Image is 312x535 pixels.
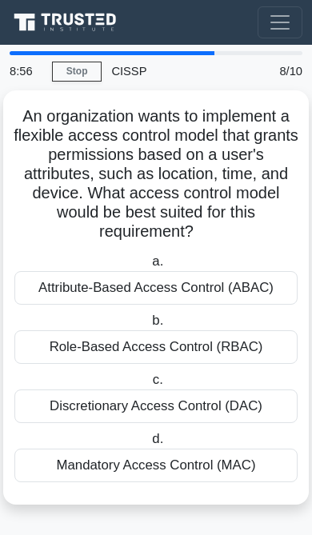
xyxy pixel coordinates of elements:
h5: An organization wants to implement a flexible access control model that grants permissions based ... [13,106,299,242]
div: Attribute-Based Access Control (ABAC) [14,271,298,305]
div: Mandatory Access Control (MAC) [14,449,298,482]
div: 8/10 [260,55,312,87]
div: CISSP [102,55,260,87]
div: Role-Based Access Control (RBAC) [14,330,298,364]
span: b. [152,313,163,328]
div: Discretionary Access Control (DAC) [14,389,298,423]
span: a. [152,254,163,269]
a: Stop [52,62,102,82]
button: Toggle navigation [258,6,302,38]
span: d. [152,431,163,446]
span: c. [153,372,163,387]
